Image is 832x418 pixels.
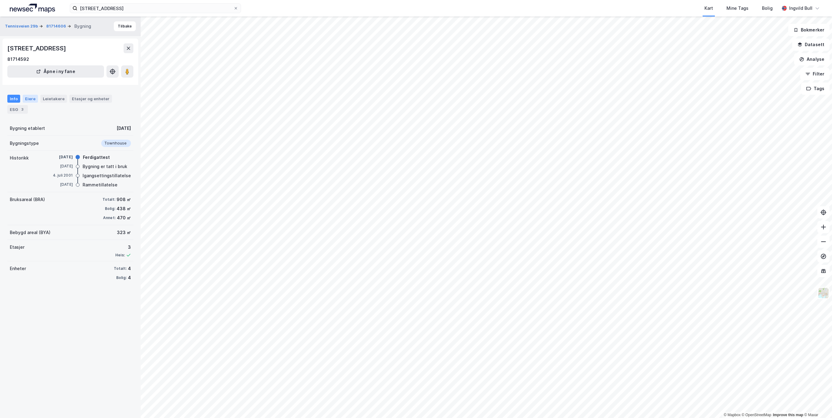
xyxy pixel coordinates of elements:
[23,95,38,103] div: Eiere
[46,23,67,29] button: 81714606
[788,24,830,36] button: Bokmerker
[742,413,771,417] a: OpenStreetMap
[83,154,110,161] div: Ferdigattest
[801,389,832,418] iframe: Chat Widget
[117,196,131,203] div: 908 ㎡
[115,244,131,251] div: 3
[789,5,812,12] div: Ingvild Bull
[818,287,829,299] img: Z
[792,38,830,51] button: Datasett
[10,229,50,236] div: Bebygd areal (BYA)
[105,206,115,211] div: Bolig:
[726,5,748,12] div: Mine Tags
[83,172,131,179] div: Igangsettingstillatelse
[5,23,39,29] button: Tennisveien 29b
[48,154,73,160] div: [DATE]
[762,5,773,12] div: Bolig
[10,244,24,251] div: Etasjer
[10,4,55,13] img: logo.a4113a55bc3d86da70a041830d287a7e.svg
[10,140,39,147] div: Bygningstype
[128,274,131,281] div: 4
[800,68,830,80] button: Filter
[48,163,73,169] div: [DATE]
[103,215,116,220] div: Annet:
[704,5,713,12] div: Kart
[102,197,115,202] div: Totalt:
[114,266,127,271] div: Totalt:
[117,125,131,132] div: [DATE]
[77,4,233,13] input: Søk på adresse, matrikkel, gårdeiere, leietakere eller personer
[7,43,67,53] div: [STREET_ADDRESS]
[7,95,20,103] div: Info
[7,105,28,114] div: ESG
[117,229,131,236] div: 323 ㎡
[83,181,117,189] div: Rammetillatelse
[801,389,832,418] div: Kontrollprogram for chat
[7,65,104,78] button: Åpne i ny fane
[114,21,136,31] button: Tilbake
[116,275,127,280] div: Bolig:
[10,196,45,203] div: Bruksareal (BRA)
[773,413,803,417] a: Improve this map
[72,96,110,101] div: Etasjer og enheter
[40,95,67,103] div: Leietakere
[115,253,125,258] div: Heis:
[724,413,741,417] a: Mapbox
[83,163,127,170] div: Bygning er tatt i bruk
[7,56,29,63] div: 81714592
[10,265,26,272] div: Enheter
[10,154,29,162] div: Historikk
[117,214,131,222] div: 470 ㎡
[48,173,73,178] div: 4. juli 2001
[10,125,45,132] div: Bygning etablert
[48,182,73,187] div: [DATE]
[117,205,131,212] div: 438 ㎡
[128,265,131,272] div: 4
[19,106,25,112] div: 3
[74,23,91,30] div: Bygning
[794,53,830,65] button: Analyse
[801,82,830,95] button: Tags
